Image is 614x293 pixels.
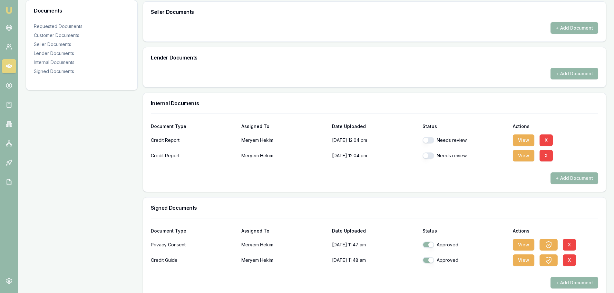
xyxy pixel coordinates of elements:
h3: Lender Documents [151,55,598,60]
button: + Add Document [551,68,598,79]
h3: Seller Documents [151,9,598,14]
div: Status [423,229,508,233]
p: [DATE] 12:04 pm [332,134,417,147]
div: Status [423,124,508,129]
button: View [513,239,534,251]
div: Lender Documents [34,50,130,57]
div: Signed Documents [34,68,130,75]
div: Credit Guide [151,254,236,267]
p: [DATE] 12:04 pm [332,149,417,162]
div: Date Uploaded [332,124,417,129]
p: [DATE] 11:48 am [332,254,417,267]
div: Internal Documents [34,59,130,66]
button: + Add Document [551,22,598,34]
button: View [513,254,534,266]
button: + Add Document [551,172,598,184]
div: Assigned To [241,124,327,129]
div: Document Type [151,124,236,129]
button: View [513,134,534,146]
div: Privacy Consent [151,238,236,251]
div: Assigned To [241,229,327,233]
div: Seller Documents [34,41,130,48]
div: Customer Documents [34,32,130,39]
div: Date Uploaded [332,229,417,233]
div: Document Type [151,229,236,233]
h3: Documents [34,8,130,13]
div: Credit Report [151,149,236,162]
button: X [540,150,553,161]
p: [DATE] 11:47 am [332,238,417,251]
div: Needs review [423,152,508,159]
p: Meryem Hekim [241,134,327,147]
div: Needs review [423,137,508,143]
div: Approved [423,242,508,248]
button: X [563,254,576,266]
div: Requested Documents [34,23,130,30]
p: Meryem Hekim [241,254,327,267]
button: View [513,150,534,161]
button: X [540,134,553,146]
div: Credit Report [151,134,236,147]
div: Approved [423,257,508,263]
p: Meryem Hekim [241,149,327,162]
h3: Internal Documents [151,101,598,106]
img: emu-icon-u.png [5,6,13,14]
div: Actions [513,229,598,233]
h3: Signed Documents [151,205,598,210]
button: X [563,239,576,251]
p: Meryem Hekim [241,238,327,251]
div: Actions [513,124,598,129]
button: + Add Document [551,277,598,288]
